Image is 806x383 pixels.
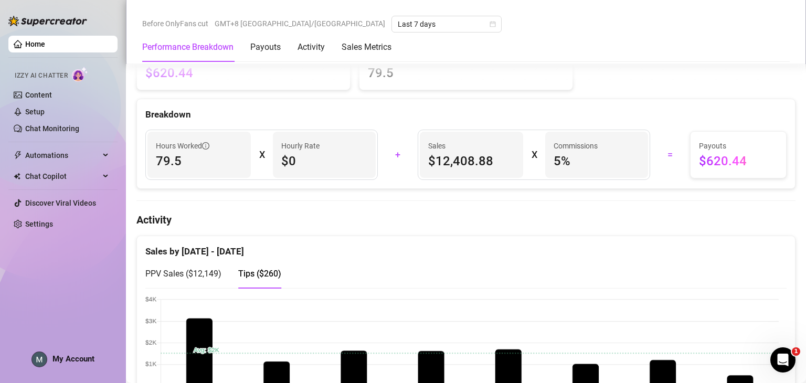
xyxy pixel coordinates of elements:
[342,41,391,54] div: Sales Metrics
[792,347,800,356] span: 1
[699,153,778,169] span: $620.44
[428,153,515,169] span: $12,408.88
[25,168,100,185] span: Chat Copilot
[72,67,88,82] img: AI Chatter
[145,108,787,122] div: Breakdown
[156,153,242,169] span: 79.5
[428,140,515,152] span: Sales
[136,212,796,227] h4: Activity
[398,16,495,32] span: Last 7 days
[142,41,234,54] div: Performance Breakdown
[145,236,787,259] div: Sales by [DATE] - [DATE]
[656,146,684,163] div: =
[156,140,209,152] span: Hours Worked
[25,147,100,164] span: Automations
[384,146,411,163] div: +
[14,151,22,159] span: thunderbolt
[25,199,96,207] a: Discover Viral Videos
[142,16,208,31] span: Before OnlyFans cut
[25,108,45,116] a: Setup
[554,140,598,152] article: Commissions
[699,140,778,152] span: Payouts
[25,124,79,133] a: Chat Monitoring
[215,16,385,31] span: GMT+8 [GEOGRAPHIC_DATA]/[GEOGRAPHIC_DATA]
[532,146,537,163] div: X
[202,142,209,150] span: info-circle
[15,71,68,81] span: Izzy AI Chatter
[238,269,281,279] span: Tips ( $260 )
[554,153,640,169] span: 5 %
[52,354,94,364] span: My Account
[368,65,564,81] span: 79.5
[298,41,325,54] div: Activity
[281,140,320,152] article: Hourly Rate
[145,269,221,279] span: PPV Sales ( $12,149 )
[14,173,20,180] img: Chat Copilot
[490,21,496,27] span: calendar
[281,153,368,169] span: $0
[32,352,47,367] img: ACg8ocLEUq6BudusSbFUgfJHT7ol7Uq-BuQYr5d-mnjl9iaMWv35IQ=s96-c
[25,220,53,228] a: Settings
[770,347,796,373] iframe: Intercom live chat
[25,91,52,99] a: Content
[8,16,87,26] img: logo-BBDzfeDw.svg
[145,65,342,81] span: $620.44
[259,146,264,163] div: X
[250,41,281,54] div: Payouts
[25,40,45,48] a: Home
